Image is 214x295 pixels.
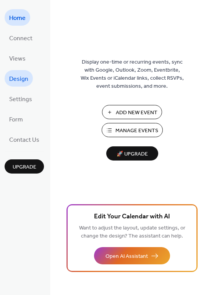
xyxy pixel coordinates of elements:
button: Upgrade [5,159,44,174]
button: Open AI Assistant [94,247,170,264]
span: Design [9,73,28,85]
span: Edit Your Calendar with AI [94,211,170,222]
span: Form [9,114,23,126]
a: Home [5,9,30,26]
a: Connect [5,29,37,46]
a: Design [5,70,33,87]
span: Views [9,53,26,65]
a: Form [5,111,28,127]
a: Contact Us [5,131,44,147]
a: Views [5,50,30,66]
span: Contact Us [9,134,39,146]
span: Upgrade [13,163,36,171]
span: Home [9,12,26,24]
span: Connect [9,33,32,44]
span: Open AI Assistant [105,252,148,261]
a: Settings [5,90,37,107]
button: Add New Event [102,105,162,119]
button: Manage Events [102,123,163,137]
span: Display one-time or recurring events, sync with Google, Outlook, Zoom, Eventbrite, Wix Events or ... [81,58,184,90]
span: Want to adjust the layout, update settings, or change the design? The assistant can help. [79,223,185,241]
span: 🚀 Upgrade [111,149,154,159]
span: Settings [9,93,32,105]
button: 🚀 Upgrade [106,146,158,161]
span: Manage Events [115,127,158,135]
span: Add New Event [116,109,157,117]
